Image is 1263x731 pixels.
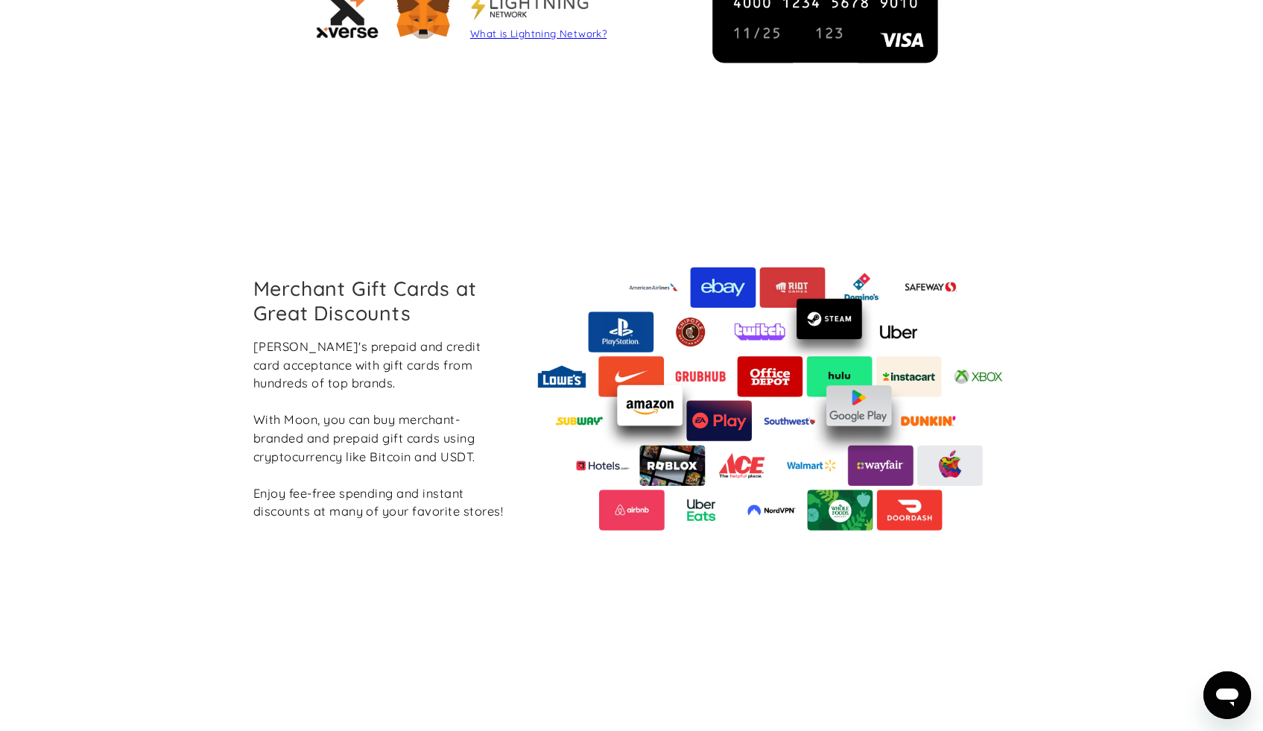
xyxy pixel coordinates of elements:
img: Moon's vast catalog of merchant gift cards [529,267,1012,531]
a: What is Lightning Network? [470,28,607,39]
iframe: Кнопка запуска окна обмена сообщениями [1203,671,1251,719]
div: [PERSON_NAME]'s prepaid and credit card acceptance with gift cards from hundreds of top brands. W... [253,338,507,521]
h2: Merchant Gift Cards at Great Discounts [253,276,507,324]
